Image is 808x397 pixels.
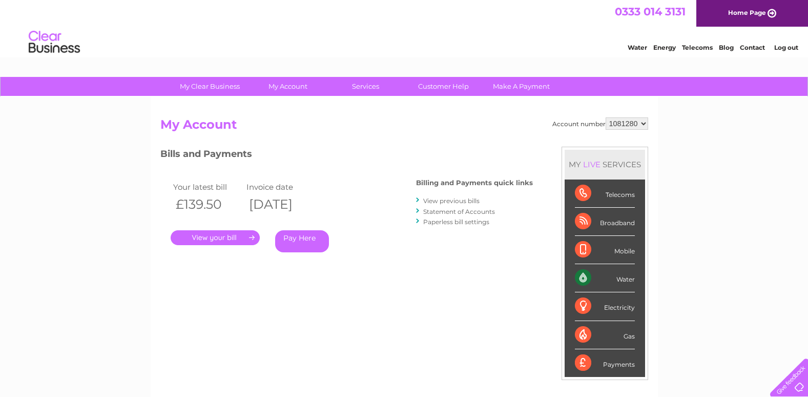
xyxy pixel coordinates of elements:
[275,230,329,252] a: Pay Here
[581,160,603,169] div: LIVE
[160,147,533,165] h3: Bills and Payments
[171,230,260,245] a: .
[162,6,647,50] div: Clear Business is a trading name of Verastar Limited (registered in [GEOGRAPHIC_DATA] No. 3667643...
[740,44,765,51] a: Contact
[168,77,252,96] a: My Clear Business
[423,218,489,226] a: Paperless bill settings
[160,117,648,137] h2: My Account
[575,321,635,349] div: Gas
[615,5,686,18] a: 0333 014 3131
[575,236,635,264] div: Mobile
[245,77,330,96] a: My Account
[565,150,645,179] div: MY SERVICES
[401,77,486,96] a: Customer Help
[575,292,635,321] div: Electricity
[423,208,495,215] a: Statement of Accounts
[628,44,647,51] a: Water
[171,194,244,215] th: £139.50
[244,180,318,194] td: Invoice date
[575,264,635,292] div: Water
[416,179,533,187] h4: Billing and Payments quick links
[575,180,635,208] div: Telecoms
[719,44,734,51] a: Blog
[28,27,80,58] img: logo.png
[171,180,244,194] td: Your latest bill
[653,44,676,51] a: Energy
[423,197,480,205] a: View previous bills
[682,44,713,51] a: Telecoms
[323,77,408,96] a: Services
[575,208,635,236] div: Broadband
[552,117,648,130] div: Account number
[774,44,798,51] a: Log out
[575,349,635,377] div: Payments
[244,194,318,215] th: [DATE]
[479,77,564,96] a: Make A Payment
